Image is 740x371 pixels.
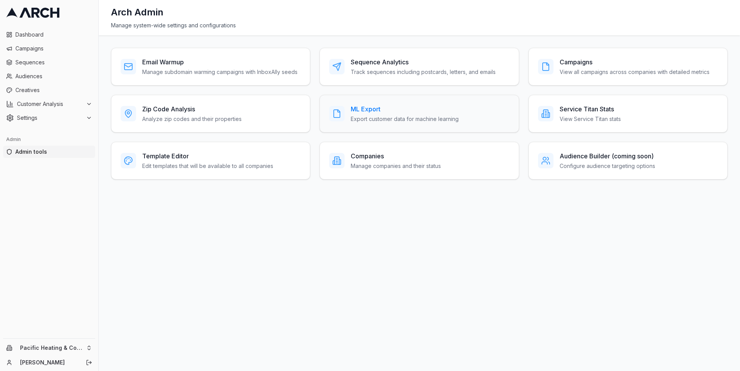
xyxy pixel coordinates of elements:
[351,104,459,114] h3: ML Export
[528,142,728,180] a: Audience Builder (coming soon)Configure audience targeting options
[142,115,242,123] p: Analyze zip codes and their properties
[20,359,77,366] a: [PERSON_NAME]
[351,68,496,76] p: Track sequences including postcards, letters, and emails
[560,162,655,170] p: Configure audience targeting options
[560,68,710,76] p: View all campaigns across companies with detailed metrics
[84,357,94,368] button: Log out
[15,31,92,39] span: Dashboard
[20,344,83,351] span: Pacific Heating & Cooling
[3,342,95,354] button: Pacific Heating & Cooling
[351,162,441,170] p: Manage companies and their status
[560,115,621,123] p: View Service Titan stats
[142,68,298,76] p: Manage subdomain warming campaigns with InboxAlly seeds
[142,57,298,67] h3: Email Warmup
[320,95,519,133] a: ML ExportExport customer data for machine learning
[111,48,310,86] a: Email WarmupManage subdomain warming campaigns with InboxAlly seeds
[17,100,83,108] span: Customer Analysis
[320,48,519,86] a: Sequence AnalyticsTrack sequences including postcards, letters, and emails
[351,151,441,161] h3: Companies
[3,146,95,158] a: Admin tools
[560,151,655,161] h3: Audience Builder (coming soon)
[3,56,95,69] a: Sequences
[528,95,728,133] a: Service Titan StatsView Service Titan stats
[111,142,310,180] a: Template EditorEdit templates that will be available to all companies
[111,22,728,29] div: Manage system-wide settings and configurations
[15,45,92,52] span: Campaigns
[15,72,92,80] span: Audiences
[111,95,310,133] a: Zip Code AnalysisAnalyze zip codes and their properties
[560,57,710,67] h3: Campaigns
[3,70,95,82] a: Audiences
[351,115,459,123] p: Export customer data for machine learning
[111,6,163,18] h1: Arch Admin
[142,162,273,170] p: Edit templates that will be available to all companies
[3,133,95,146] div: Admin
[3,112,95,124] button: Settings
[560,104,621,114] h3: Service Titan Stats
[17,114,83,122] span: Settings
[15,148,92,156] span: Admin tools
[142,104,242,114] h3: Zip Code Analysis
[528,48,728,86] a: CampaignsView all campaigns across companies with detailed metrics
[15,86,92,94] span: Creatives
[3,98,95,110] button: Customer Analysis
[3,29,95,41] a: Dashboard
[3,42,95,55] a: Campaigns
[351,57,496,67] h3: Sequence Analytics
[15,59,92,66] span: Sequences
[320,142,519,180] a: CompaniesManage companies and their status
[142,151,273,161] h3: Template Editor
[3,84,95,96] a: Creatives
